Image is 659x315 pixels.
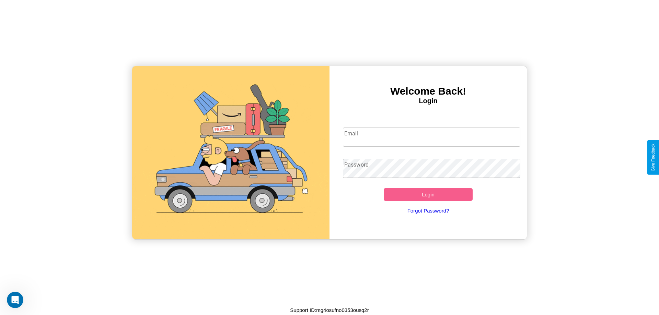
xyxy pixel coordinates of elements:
[132,66,329,239] img: gif
[339,201,517,220] a: Forgot Password?
[329,85,527,97] h3: Welcome Back!
[7,292,23,308] iframe: Intercom live chat
[651,144,656,171] div: Give Feedback
[290,305,369,315] p: Support ID: mg4osufno0353ousq2r
[329,97,527,105] h4: Login
[384,188,473,201] button: Login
